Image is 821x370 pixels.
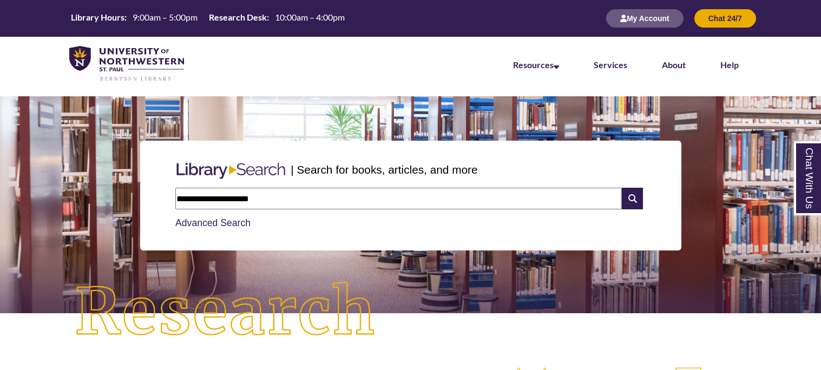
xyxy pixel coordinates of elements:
a: My Account [606,14,684,23]
a: Help [720,60,739,70]
span: 9:00am – 5:00pm [133,12,198,22]
a: About [662,60,686,70]
p: | Search for books, articles, and more [291,161,477,178]
i: Search [622,188,642,209]
span: 10:00am – 4:00pm [275,12,345,22]
a: Services [594,60,627,70]
a: Advanced Search [175,217,251,228]
th: Research Desk: [205,11,271,23]
button: My Account [606,9,684,28]
a: Hours Today [67,11,349,26]
table: Hours Today [67,11,349,25]
button: Chat 24/7 [694,9,756,28]
a: Resources [513,60,559,70]
img: UNWSP Library Logo [69,46,184,82]
img: Libary Search [171,158,291,183]
a: Chat 24/7 [694,14,756,23]
th: Library Hours: [67,11,128,23]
